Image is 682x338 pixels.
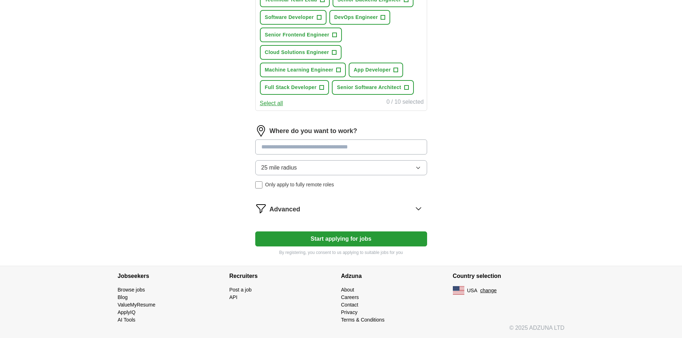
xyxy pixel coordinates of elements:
[332,80,413,95] button: Senior Software Architect
[118,317,136,323] a: AI Tools
[255,249,427,256] p: By registering, you consent to us applying to suitable jobs for you
[260,28,342,42] button: Senior Frontend Engineer
[260,10,327,25] button: Software Developer
[337,84,401,91] span: Senior Software Architect
[255,231,427,246] button: Start applying for jobs
[341,294,359,300] a: Careers
[270,205,300,214] span: Advanced
[480,287,497,294] button: change
[255,160,427,175] button: 25 mile radius
[260,99,283,108] button: Select all
[229,287,252,293] a: Post a job
[260,80,329,95] button: Full Stack Developer
[118,294,128,300] a: Blog
[265,66,334,74] span: Machine Learning Engineer
[265,181,334,188] span: Only apply to fully remote roles
[341,317,384,323] a: Terms & Conditions
[349,63,403,77] button: App Developer
[341,302,358,308] a: Contact
[270,126,357,136] label: Where do you want to work?
[118,302,156,308] a: ValueMyResume
[260,63,346,77] button: Machine Learning Engineer
[386,98,424,108] div: 0 / 10 selected
[112,324,570,338] div: © 2025 ADZUNA LTD
[341,309,358,315] a: Privacy
[265,31,329,39] span: Senior Frontend Engineer
[118,287,145,293] a: Browse jobs
[265,49,329,56] span: Cloud Solutions Engineer
[255,125,267,137] img: location.png
[341,287,354,293] a: About
[229,294,238,300] a: API
[265,84,317,91] span: Full Stack Developer
[255,181,262,188] input: Only apply to fully remote roles
[329,10,391,25] button: DevOps Engineer
[261,163,297,172] span: 25 mile radius
[354,66,391,74] span: App Developer
[260,45,342,60] button: Cloud Solutions Engineer
[467,287,478,294] span: USA
[265,14,314,21] span: Software Developer
[255,203,267,214] img: filter
[453,286,464,295] img: US flag
[453,266,565,286] h4: Country selection
[118,309,136,315] a: ApplyIQ
[334,14,378,21] span: DevOps Engineer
